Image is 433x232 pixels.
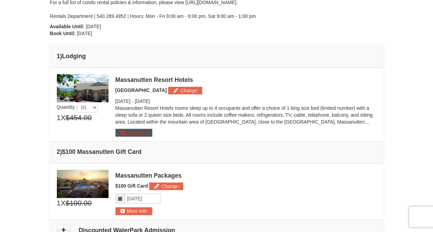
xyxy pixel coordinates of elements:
[115,105,377,125] p: Massanutten Resort Hotels rooms sleep up to 4 occupants and offer a choice of 1 king size bed (li...
[115,76,377,83] div: Massanutten Resort Hotels
[115,87,167,93] span: [GEOGRAPHIC_DATA]
[149,182,183,190] button: Change
[57,113,61,123] span: 1
[132,98,133,104] span: -
[50,24,85,29] strong: Available Until:
[60,148,62,155] span: )
[57,74,109,102] img: 19219026-1-e3b4ac8e.jpg
[57,148,377,155] h4: 2 $100 Massanutten Gift Card
[57,198,61,208] span: 1
[61,198,65,208] span: X
[57,53,377,60] h4: 1 Lodging
[65,198,92,208] span: $100.00
[115,183,148,189] span: $100 Gift Card
[65,113,92,123] span: $454.00
[86,24,101,29] span: [DATE]
[115,98,131,104] span: [DATE]
[57,104,98,110] span: Quantity :
[115,172,377,179] div: Massanutten Packages
[168,87,202,94] button: Change
[115,207,152,215] button: More Info
[57,170,109,198] img: 6619879-1.jpg
[77,31,92,36] span: [DATE]
[61,113,65,123] span: X
[60,53,62,60] span: )
[135,98,150,104] span: [DATE]
[115,129,152,136] button: More Info
[50,31,76,36] strong: Book Until:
